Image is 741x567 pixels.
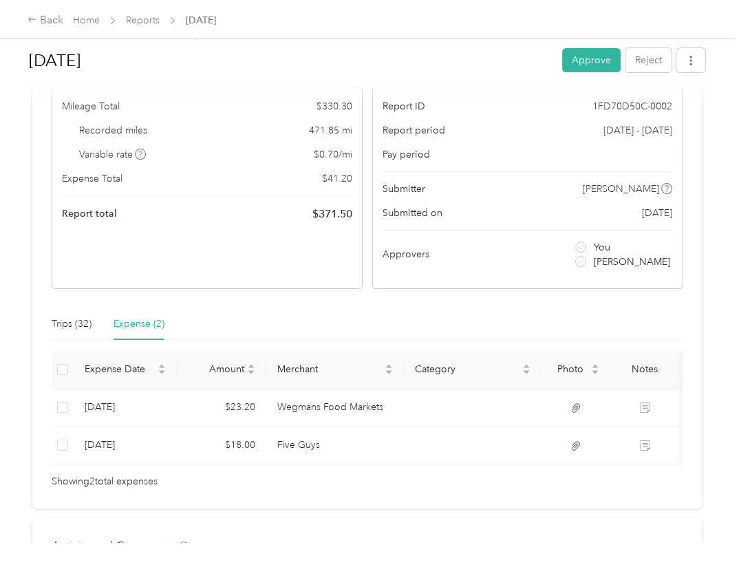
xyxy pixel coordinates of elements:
[592,99,672,114] span: 1FD70D50C-0002
[29,44,552,77] h1: Sep 2025
[383,182,425,196] span: Submitter
[62,206,117,221] span: Report total
[266,351,404,389] th: Merchant
[52,474,158,489] span: Showing 2 total expenses
[74,427,177,464] td: 9-19-2025
[610,351,679,389] th: Notes
[314,147,352,162] span: $ 0.70 / mi
[642,206,672,220] span: [DATE]
[177,351,266,389] th: Amount
[73,14,100,26] a: Home
[383,206,442,220] span: Submitted on
[266,389,404,427] td: Wegmans Food Markets
[62,99,120,114] span: Mileage Total
[541,351,610,389] th: Photo
[126,14,160,26] a: Reports
[266,427,404,464] td: Five Guys
[177,389,266,427] td: $23.20
[679,351,734,389] th: Tags
[594,255,670,269] span: [PERSON_NAME]
[158,368,166,376] span: caret-down
[664,490,741,567] iframe: Everlance-gr Chat Button Frame
[522,362,530,370] span: caret-up
[316,99,352,114] span: $ 330.30
[52,537,189,555] h4: Activity and Comments
[158,362,166,370] span: caret-up
[52,317,92,332] div: Trips (32)
[385,362,393,370] span: caret-up
[79,147,147,162] span: Variable rate
[383,147,430,162] span: Pay period
[383,123,445,138] span: Report period
[383,247,429,261] span: Approvers
[74,389,177,427] td: 9-21-2025
[625,48,672,72] button: Reject
[247,368,255,376] span: caret-down
[74,351,177,389] th: Expense Date
[114,317,164,332] div: Expense (2)
[679,427,734,464] td: -
[591,362,599,370] span: caret-up
[177,427,266,464] td: $18.00
[277,363,382,375] span: Merchant
[404,351,541,389] th: Category
[62,171,122,186] span: Expense Total
[562,48,621,72] button: Approve
[594,240,610,255] span: You
[188,363,244,375] span: Amount
[28,12,63,29] div: Back
[322,171,352,186] span: $ 41.20
[383,99,425,114] span: Report ID
[583,182,659,196] span: [PERSON_NAME]
[309,123,352,138] span: 471.85 mi
[679,389,734,427] td: -
[415,363,519,375] span: Category
[312,206,352,222] span: $ 371.50
[591,368,599,376] span: caret-down
[79,123,147,138] span: Recorded miles
[186,13,216,28] span: [DATE]
[522,368,530,376] span: caret-down
[385,368,393,376] span: caret-down
[552,363,588,375] span: Photo
[247,362,255,370] span: caret-up
[603,123,672,138] span: [DATE] - [DATE]
[85,363,155,375] span: Expense Date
